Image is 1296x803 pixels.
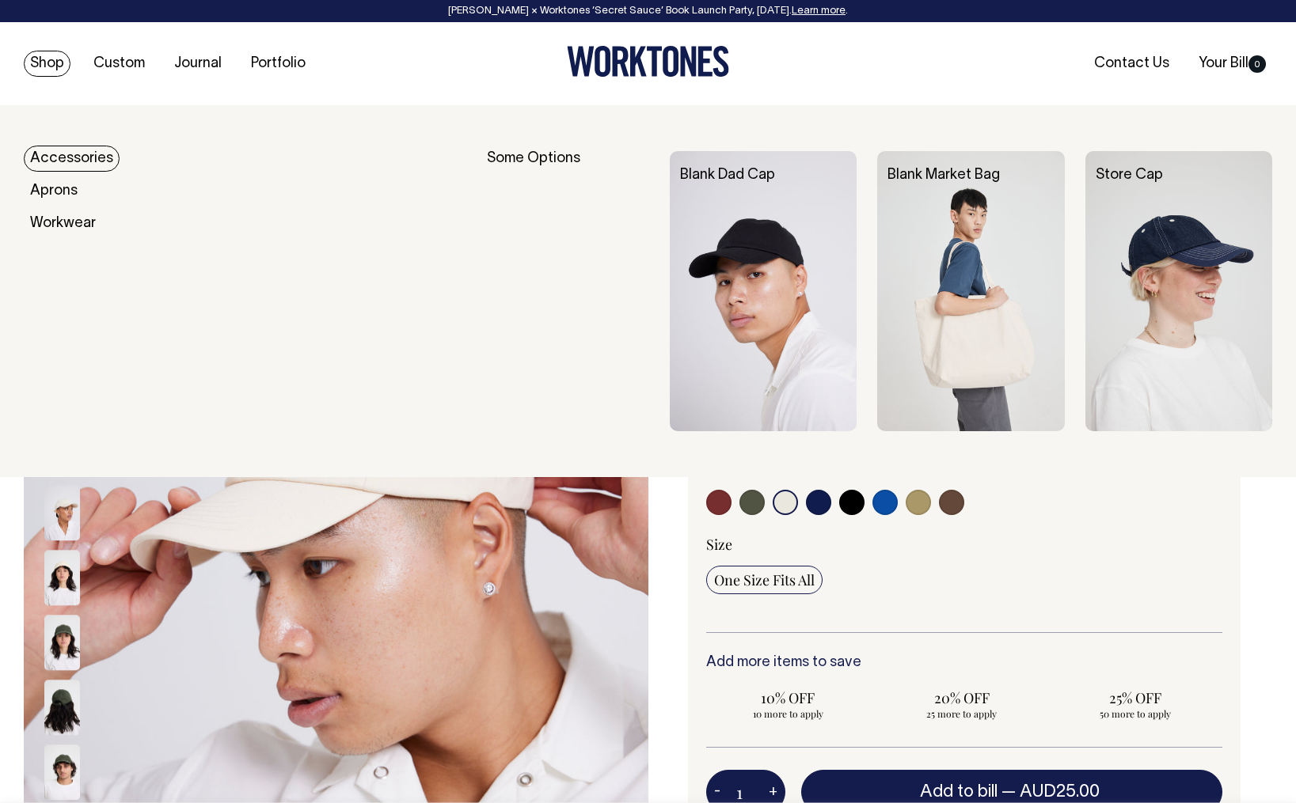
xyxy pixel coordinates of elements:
img: Blank Dad Cap [670,151,857,431]
a: Aprons [24,178,84,204]
input: One Size Fits All [706,566,823,594]
span: Add to bill [920,784,998,800]
span: 50 more to apply [1061,707,1209,720]
a: Blank Market Bag [887,169,1000,182]
span: 10% OFF [714,688,862,707]
a: Store Cap [1096,169,1163,182]
img: natural [44,550,80,605]
span: AUD25.00 [1020,784,1100,800]
input: 10% OFF 10 more to apply [706,684,870,725]
span: 20% OFF [887,688,1036,707]
a: Workwear [24,210,102,237]
img: Store Cap [1085,151,1272,431]
input: 20% OFF 25 more to apply [880,684,1043,725]
span: One Size Fits All [714,570,815,589]
a: Custom [87,51,151,77]
img: olive [44,744,80,800]
a: Learn more [792,6,846,16]
a: Portfolio [245,51,312,77]
span: 10 more to apply [714,707,862,720]
a: Shop [24,51,70,77]
h6: Add more items to save [706,655,1223,671]
input: 25% OFF 50 more to apply [1053,684,1217,725]
div: [PERSON_NAME] × Worktones ‘Secret Sauce’ Book Launch Party, [DATE]. . [16,6,1280,17]
a: Journal [168,51,228,77]
span: 0 [1248,55,1266,73]
a: Your Bill0 [1192,51,1272,77]
img: olive [44,615,80,670]
a: Contact Us [1088,51,1176,77]
img: natural [44,485,80,540]
img: Blank Market Bag [877,151,1064,431]
a: Blank Dad Cap [680,169,775,182]
div: Some Options [487,151,649,431]
div: Size [706,535,1223,554]
img: olive [44,680,80,735]
span: 25 more to apply [887,707,1036,720]
span: — [1001,784,1104,800]
span: 25% OFF [1061,688,1209,707]
a: Accessories [24,146,120,172]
